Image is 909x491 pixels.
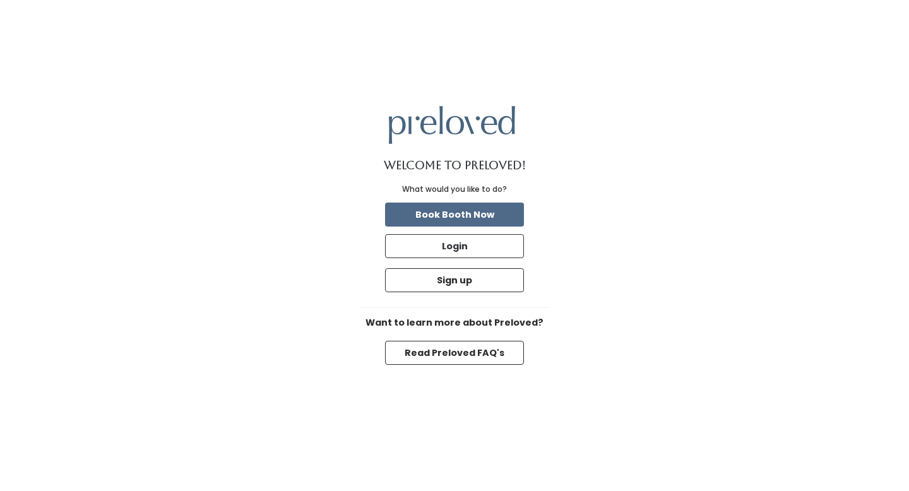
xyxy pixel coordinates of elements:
[385,268,524,292] button: Sign up
[383,232,526,261] a: Login
[383,266,526,295] a: Sign up
[360,318,549,328] h6: Want to learn more about Preloved?
[389,106,515,143] img: preloved logo
[385,203,524,227] button: Book Booth Now
[384,159,526,172] h1: Welcome to Preloved!
[385,341,524,365] button: Read Preloved FAQ's
[385,234,524,258] button: Login
[402,184,507,195] div: What would you like to do?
